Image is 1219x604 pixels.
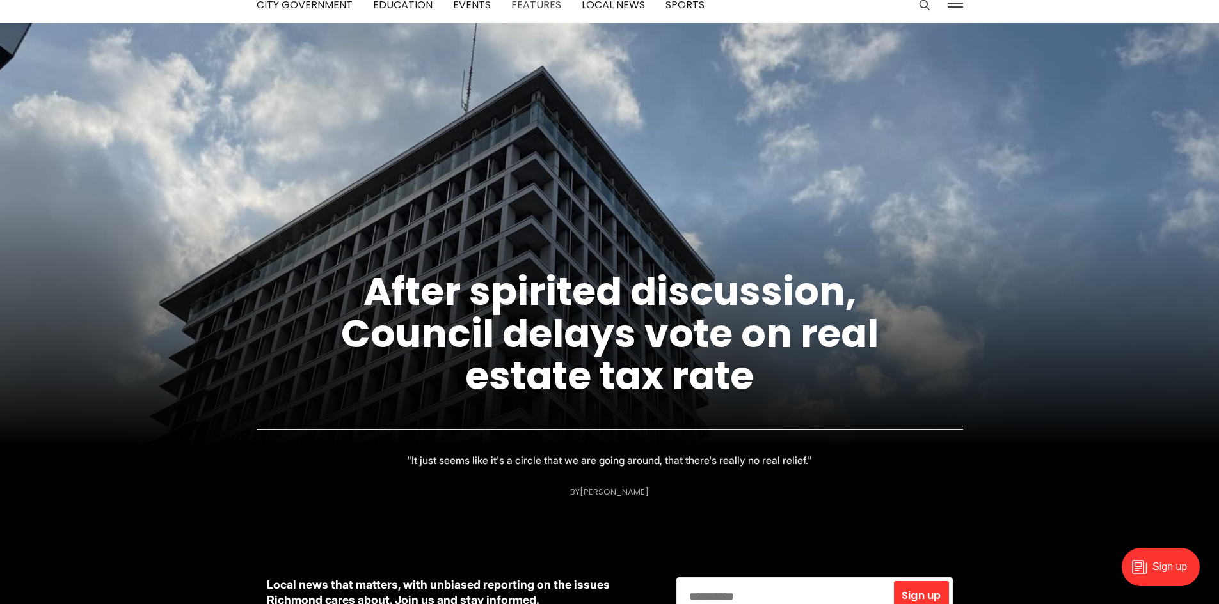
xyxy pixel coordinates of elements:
a: After spirited discussion, Council delays vote on real estate tax rate [341,265,879,403]
span: Sign up [902,591,941,601]
a: [PERSON_NAME] [580,486,649,498]
p: "It just seems like it's a circle that we are going around, that there's really no real relief." [407,451,812,469]
iframe: portal-trigger [1111,541,1219,604]
div: By [570,487,649,497]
